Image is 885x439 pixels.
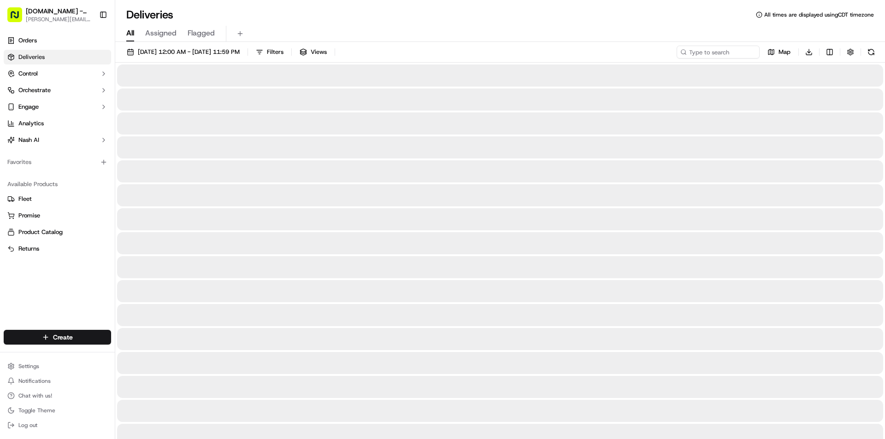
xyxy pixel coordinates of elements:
a: Fleet [7,195,107,203]
button: Notifications [4,375,111,387]
button: Filters [252,46,288,59]
span: Toggle Theme [18,407,55,414]
div: Favorites [4,155,111,170]
a: Analytics [4,116,111,131]
button: Nash AI [4,133,111,147]
button: [DATE] 12:00 AM - [DATE] 11:59 PM [123,46,244,59]
a: Returns [7,245,107,253]
button: Control [4,66,111,81]
span: Analytics [18,119,44,128]
span: All times are displayed using CDT timezone [764,11,874,18]
button: Engage [4,100,111,114]
span: Map [779,48,791,56]
a: Orders [4,33,111,48]
span: Nash AI [18,136,39,144]
span: Notifications [18,377,51,385]
button: [DOMAIN_NAME] - [GEOGRAPHIC_DATA][PERSON_NAME][EMAIL_ADDRESS][PERSON_NAME][DOMAIN_NAME] [4,4,95,26]
button: Create [4,330,111,345]
button: Fleet [4,192,111,206]
div: Available Products [4,177,111,192]
span: Views [311,48,327,56]
button: Log out [4,419,111,432]
span: Deliveries [18,53,45,61]
button: [DOMAIN_NAME] - [GEOGRAPHIC_DATA] [26,6,92,16]
button: Chat with us! [4,389,111,402]
button: Settings [4,360,111,373]
input: Type to search [677,46,760,59]
span: Promise [18,211,40,220]
button: [PERSON_NAME][EMAIL_ADDRESS][PERSON_NAME][DOMAIN_NAME] [26,16,92,23]
button: Promise [4,208,111,223]
span: Orchestrate [18,86,51,94]
span: Filters [267,48,283,56]
span: Returns [18,245,39,253]
button: Map [763,46,795,59]
span: Chat with us! [18,392,52,399]
a: Product Catalog [7,228,107,236]
button: Views [295,46,331,59]
button: Product Catalog [4,225,111,240]
button: Refresh [865,46,878,59]
span: Engage [18,103,39,111]
h1: Deliveries [126,7,173,22]
span: Flagged [188,28,215,39]
span: Orders [18,36,37,45]
span: Create [53,333,73,342]
button: Toggle Theme [4,404,111,417]
span: Log out [18,421,37,429]
span: Control [18,70,38,78]
a: Deliveries [4,50,111,64]
button: Returns [4,241,111,256]
button: Orchestrate [4,83,111,98]
span: [DATE] 12:00 AM - [DATE] 11:59 PM [138,48,240,56]
span: Fleet [18,195,32,203]
span: Settings [18,363,39,370]
a: Promise [7,211,107,220]
span: Assigned [145,28,177,39]
span: All [126,28,134,39]
span: Product Catalog [18,228,63,236]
